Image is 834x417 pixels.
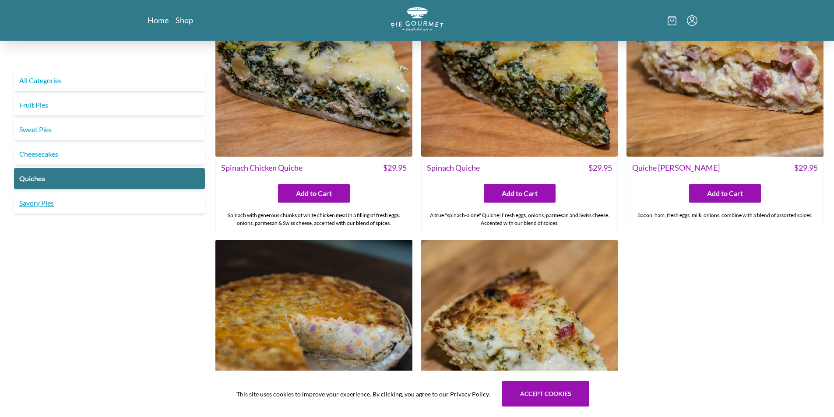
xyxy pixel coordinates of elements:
[216,208,412,231] div: Spinach with generous chunks of white chicken meat in a filling of fresh eggs. onions, parmesan &...
[391,7,443,31] img: logo
[176,15,193,25] a: Shop
[627,208,823,223] div: Bacon, ham, fresh eggs, milk, onions, combine with a blend of assorted spices.
[687,15,697,26] button: Menu
[427,162,480,174] span: Spinach Quiche
[632,162,720,174] span: Quiche [PERSON_NAME]
[236,389,490,399] span: This site uses cookies to improve your experience. By clicking, you agree to our Privacy Policy.
[14,70,205,91] a: All Categories
[14,119,205,140] a: Sweet Pies
[391,7,443,34] a: Logo
[588,162,612,174] span: $ 29.95
[221,162,303,174] span: Spinach Chicken Quiche
[14,144,205,165] a: Cheesecakes
[689,184,761,203] button: Add to Cart
[14,168,205,189] a: Quiches
[14,193,205,214] a: Savory Pies
[278,184,350,203] button: Add to Cart
[502,381,589,406] button: Accept cookies
[502,188,538,199] span: Add to Cart
[484,184,556,203] button: Add to Cart
[794,162,818,174] span: $ 29.95
[296,188,332,199] span: Add to Cart
[422,208,618,231] div: A true "spinach-alone" Quiche! Fresh eggs, onions, parmesan and Swiss cheese. Accented with our b...
[383,162,407,174] span: $ 29.95
[14,95,205,116] a: Fruit Pies
[707,188,743,199] span: Add to Cart
[148,15,169,25] a: Home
